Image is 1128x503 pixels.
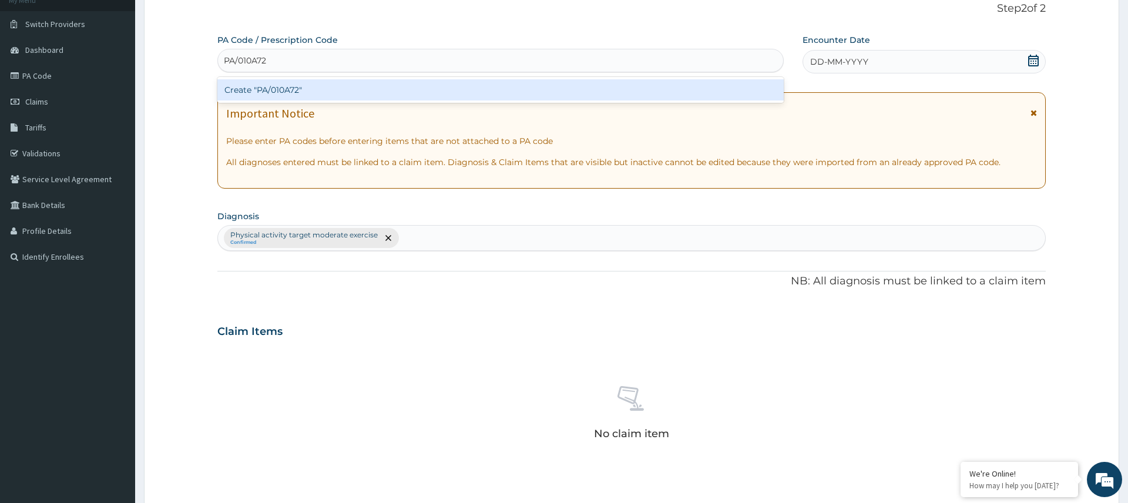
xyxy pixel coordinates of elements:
textarea: Type your message and hit 'Enter' [6,321,224,362]
div: Create "PA/010A72" [217,79,784,100]
span: Dashboard [25,45,63,55]
p: How may I help you today? [969,481,1069,491]
h1: Important Notice [226,107,314,120]
p: No claim item [594,428,669,440]
h3: Claim Items [217,326,283,338]
div: Minimize live chat window [193,6,221,34]
label: Diagnosis [217,210,259,222]
p: Step 2 of 2 [217,2,1045,15]
div: Chat with us now [61,66,197,81]
span: Claims [25,96,48,107]
p: NB: All diagnosis must be linked to a claim item [217,274,1045,289]
span: Switch Providers [25,19,85,29]
span: DD-MM-YYYY [810,56,868,68]
p: Please enter PA codes before entering items that are not attached to a PA code [226,135,1036,147]
img: d_794563401_company_1708531726252_794563401 [22,59,48,88]
p: All diagnoses entered must be linked to a claim item. Diagnosis & Claim Items that are visible bu... [226,156,1036,168]
span: Tariffs [25,122,46,133]
span: We're online! [68,148,162,267]
label: PA Code / Prescription Code [217,34,338,46]
div: We're Online! [969,468,1069,479]
label: Encounter Date [803,34,870,46]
